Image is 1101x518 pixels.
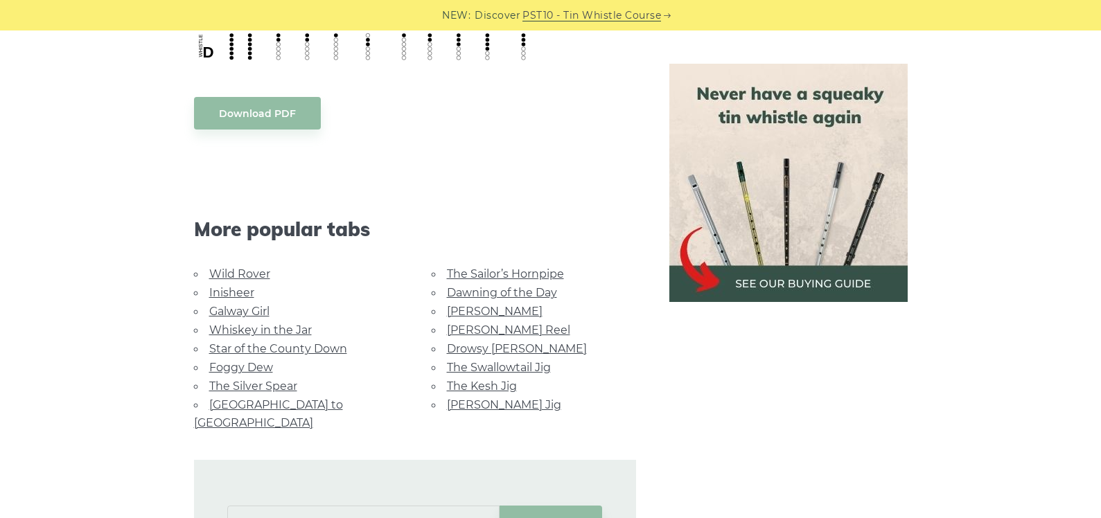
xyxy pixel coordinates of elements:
a: Wild Rover [209,267,270,280]
a: [PERSON_NAME] Reel [447,323,570,337]
span: NEW: [442,8,470,24]
a: Whiskey in the Jar [209,323,312,337]
a: Galway Girl [209,305,270,318]
a: [GEOGRAPHIC_DATA] to [GEOGRAPHIC_DATA] [194,398,343,429]
a: Drowsy [PERSON_NAME] [447,342,587,355]
a: The Sailor’s Hornpipe [447,267,564,280]
a: The Kesh Jig [447,379,517,393]
a: PST10 - Tin Whistle Course [522,8,661,24]
a: Star of the County Down [209,342,347,355]
a: Inisheer [209,286,254,299]
a: Download PDF [194,97,321,129]
img: tin whistle buying guide [669,64,908,302]
span: Discover [475,8,520,24]
a: Foggy Dew [209,361,273,374]
a: [PERSON_NAME] Jig [447,398,561,411]
a: Dawning of the Day [447,286,557,299]
span: More popular tabs [194,217,636,241]
a: The Swallowtail Jig [447,361,551,374]
a: The Silver Spear [209,379,297,393]
a: [PERSON_NAME] [447,305,543,318]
